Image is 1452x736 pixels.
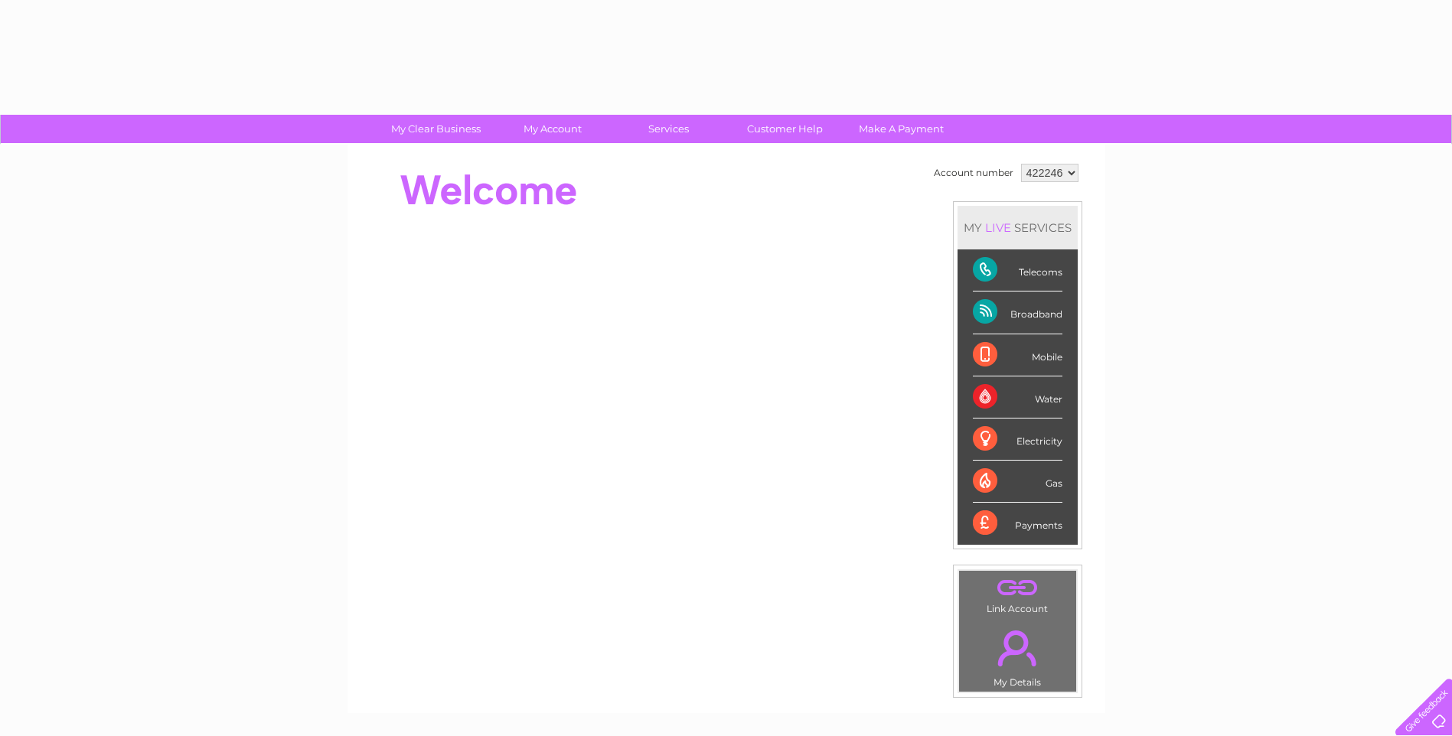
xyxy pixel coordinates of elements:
td: My Details [958,617,1077,692]
div: Payments [973,503,1062,544]
div: Electricity [973,418,1062,461]
div: MY SERVICES [958,206,1078,249]
div: Gas [973,461,1062,503]
div: LIVE [982,220,1014,235]
a: Make A Payment [838,115,964,143]
a: . [963,621,1072,675]
div: Mobile [973,334,1062,376]
div: Broadband [973,291,1062,334]
a: Services [605,115,732,143]
a: Customer Help [722,115,848,143]
a: . [963,575,1072,601]
div: Water [973,376,1062,418]
td: Account number [930,160,1017,186]
a: My Clear Business [373,115,499,143]
td: Link Account [958,570,1077,618]
a: My Account [489,115,615,143]
div: Telecoms [973,249,1062,291]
